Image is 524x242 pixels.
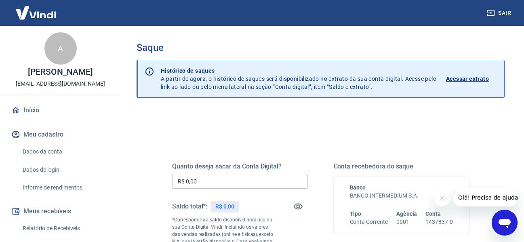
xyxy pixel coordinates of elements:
a: Acessar extrato [446,67,498,91]
button: Meu cadastro [10,126,111,143]
span: Conta [425,210,441,217]
h6: Conta Corrente [350,218,388,226]
div: A [44,32,77,65]
h3: Saque [137,42,505,53]
iframe: Fechar mensagem [434,190,450,206]
h5: Conta recebedora do saque [334,162,469,170]
p: Acessar extrato [446,75,489,83]
button: Sair [485,6,514,21]
a: Dados da conta [19,143,111,160]
span: Banco [350,184,366,191]
h6: BANCO INTERMEDIUM S.A. [350,191,453,200]
h5: Saldo total*: [172,202,207,210]
h6: 0001 [396,218,417,226]
p: Histórico de saques [161,67,436,75]
button: Meus recebíveis [10,202,111,220]
span: Agência [396,210,417,217]
p: A partir de agora, o histórico de saques será disponibilizado no extrato da sua conta digital. Ac... [161,67,436,91]
h6: 1437837-0 [425,218,453,226]
span: Olá! Precisa de ajuda? [5,6,68,12]
a: Informe de rendimentos [19,179,111,196]
p: R$ 0,00 [215,202,234,211]
a: Dados de login [19,162,111,178]
h5: Quanto deseja sacar da Conta Digital? [172,162,308,170]
p: [PERSON_NAME] [28,68,93,76]
iframe: Mensagem da empresa [453,189,518,206]
a: Início [10,101,111,119]
iframe: Botão para abrir a janela de mensagens [492,210,518,236]
span: Tipo [350,210,362,217]
img: Vindi [10,0,62,25]
a: Relatório de Recebíveis [19,220,111,237]
p: [EMAIL_ADDRESS][DOMAIN_NAME] [16,80,105,88]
